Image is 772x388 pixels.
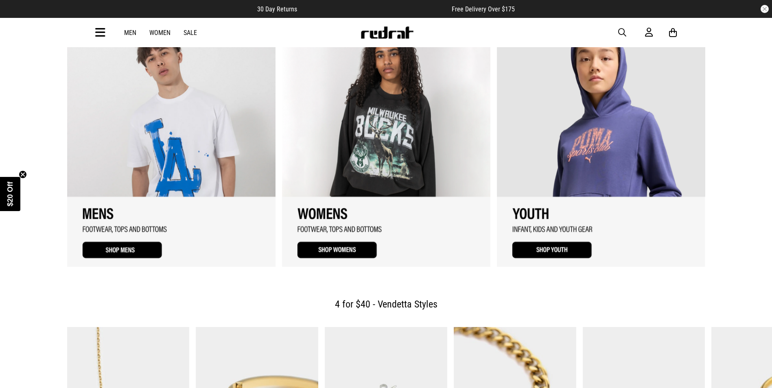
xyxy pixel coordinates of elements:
[452,5,515,13] span: Free Delivery Over $175
[67,22,276,266] div: 1 / 3
[257,5,297,13] span: 30 Day Returns
[149,29,171,37] a: Women
[497,22,705,266] div: 3 / 3
[313,5,435,13] iframe: Customer reviews powered by Trustpilot
[19,170,27,179] button: Close teaser
[6,181,14,206] span: $20 Off
[74,296,699,312] h2: 4 for $40 - Vendetta Styles
[360,26,414,39] img: Redrat logo
[124,29,136,37] a: Men
[184,29,197,37] a: Sale
[282,22,490,266] div: 2 / 3
[7,3,31,28] button: Open LiveChat chat widget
